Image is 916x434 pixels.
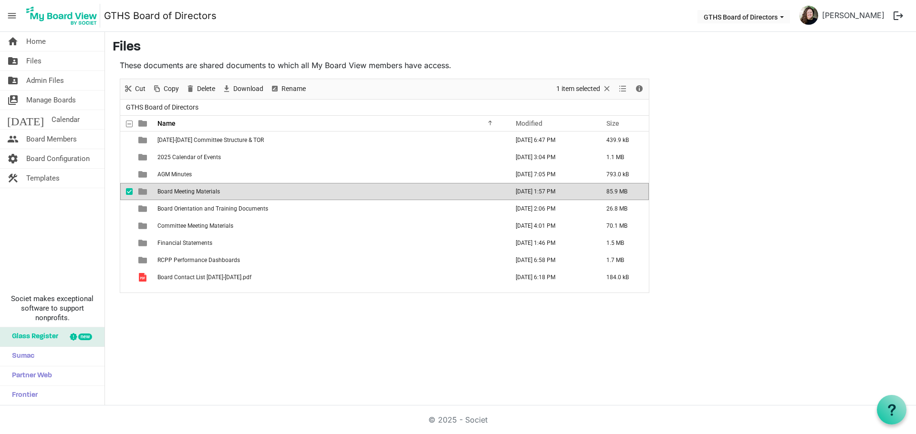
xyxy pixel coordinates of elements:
[120,149,133,166] td: checkbox
[7,110,44,129] span: [DATE]
[269,83,308,95] button: Rename
[157,222,233,229] span: Committee Meeting Materials
[26,169,60,188] span: Templates
[133,269,155,286] td: is template cell column header type
[120,183,133,200] td: checkbox
[155,183,506,200] td: Board Meeting Materials is template cell column header Name
[120,217,133,234] td: checkbox
[155,166,506,183] td: AGM Minutes is template cell column header Name
[596,217,649,234] td: 70.1 MB is template cell column header Size
[888,6,908,26] button: logout
[596,269,649,286] td: 184.0 kB is template cell column header Size
[219,79,267,99] div: Download
[157,188,220,195] span: Board Meeting Materials
[3,7,21,25] span: menu
[23,4,104,28] a: My Board View Logo
[506,217,596,234] td: July 24, 2025 4:01 PM column header Modified
[133,149,155,166] td: is template cell column header type
[506,166,596,183] td: June 26, 2024 7:05 PM column header Modified
[133,217,155,234] td: is template cell column header type
[155,234,506,252] td: Financial Statements is template cell column header Name
[7,327,58,346] span: Glass Register
[596,149,649,166] td: 1.1 MB is template cell column header Size
[506,269,596,286] td: April 16, 2025 6:18 PM column header Modified
[157,171,192,178] span: AGM Minutes
[120,166,133,183] td: checkbox
[157,154,221,161] span: 2025 Calendar of Events
[133,200,155,217] td: is template cell column header type
[78,333,92,340] div: new
[606,120,619,127] span: Size
[220,83,265,95] button: Download
[7,91,19,110] span: switch_account
[7,169,19,188] span: construction
[157,274,251,281] span: Board Contact List [DATE]-[DATE].pdf
[113,40,908,56] h3: Files
[615,79,631,99] div: View
[104,6,217,25] a: GTHS Board of Directors
[120,131,133,149] td: checkbox
[553,79,615,99] div: Clear selection
[182,79,219,99] div: Delete
[7,130,19,149] span: people
[617,83,628,95] button: View dropdownbutton
[428,415,488,424] a: © 2025 - Societ
[124,101,200,113] span: GTHS Board of Directors
[232,83,264,95] span: Download
[7,71,19,90] span: folder_shared
[151,83,181,95] button: Copy
[157,137,264,143] span: [DATE]-[DATE] Committee Structure & TOR
[163,83,180,95] span: Copy
[23,4,100,28] img: My Board View Logo
[133,252,155,269] td: is template cell column header type
[555,83,614,95] button: Selection
[26,32,46,51] span: Home
[155,252,506,269] td: RCPP Performance Dashboards is template cell column header Name
[7,32,19,51] span: home
[633,83,646,95] button: Details
[134,83,146,95] span: Cut
[52,110,80,129] span: Calendar
[157,240,212,246] span: Financial Statements
[516,120,542,127] span: Modified
[596,234,649,252] td: 1.5 MB is template cell column header Size
[596,183,649,200] td: 85.9 MB is template cell column header Size
[133,166,155,183] td: is template cell column header type
[133,234,155,252] td: is template cell column header type
[7,366,52,385] span: Partner Web
[7,149,19,168] span: settings
[26,51,42,71] span: Files
[120,252,133,269] td: checkbox
[506,131,596,149] td: June 26, 2024 6:47 PM column header Modified
[281,83,307,95] span: Rename
[133,131,155,149] td: is template cell column header type
[122,83,147,95] button: Cut
[506,183,596,200] td: September 08, 2025 1:57 PM column header Modified
[506,252,596,269] td: July 16, 2025 6:58 PM column header Modified
[818,6,888,25] a: [PERSON_NAME]
[7,386,38,405] span: Frontier
[120,79,149,99] div: Cut
[26,130,77,149] span: Board Members
[157,205,268,212] span: Board Orientation and Training Documents
[7,51,19,71] span: folder_shared
[26,149,90,168] span: Board Configuration
[506,149,596,166] td: February 20, 2025 3:04 PM column header Modified
[155,149,506,166] td: 2025 Calendar of Events is template cell column header Name
[697,10,790,23] button: GTHS Board of Directors dropdownbutton
[7,347,34,366] span: Sumac
[506,200,596,217] td: June 26, 2025 2:06 PM column header Modified
[26,91,76,110] span: Manage Boards
[506,234,596,252] td: June 26, 2025 1:46 PM column header Modified
[596,252,649,269] td: 1.7 MB is template cell column header Size
[155,269,506,286] td: Board Contact List 2024-2025.pdf is template cell column header Name
[184,83,217,95] button: Delete
[157,120,176,127] span: Name
[26,71,64,90] span: Admin Files
[4,294,100,323] span: Societ makes exceptional software to support nonprofits.
[555,83,601,95] span: 1 item selected
[120,200,133,217] td: checkbox
[120,60,649,71] p: These documents are shared documents to which all My Board View members have access.
[267,79,309,99] div: Rename
[596,166,649,183] td: 793.0 kB is template cell column header Size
